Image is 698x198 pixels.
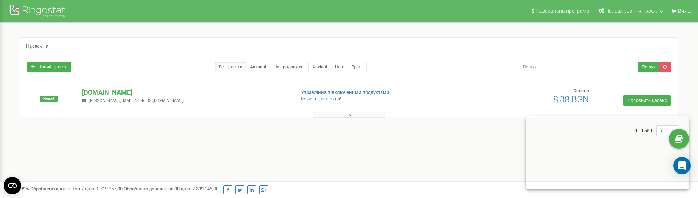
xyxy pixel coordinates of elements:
u: 7 339 146,00 [192,186,218,191]
a: Поповнити баланс [623,95,671,106]
a: Не продовжені [270,62,309,72]
span: Оброблено дзвінків за 7 днів : [30,186,123,191]
a: Новий проєкт [27,62,71,72]
span: 8,38 BGN [553,94,589,104]
a: Тріал [348,62,367,72]
span: Оброблено дзвінків за 30 днів : [124,186,218,191]
button: Open CMP widget [4,177,21,194]
h5: Проєкти [25,43,49,49]
a: Активні [246,62,270,72]
u: 1 719 357,00 [96,186,123,191]
a: Управління підключеними продуктами [301,90,389,95]
span: Вихід [678,8,691,14]
span: Баланс [573,88,589,94]
a: Нові [331,62,348,72]
input: Пошук [518,62,638,72]
span: [PERSON_NAME][EMAIL_ADDRESS][DOMAIN_NAME] [89,98,184,103]
span: Новий [40,96,58,102]
a: Всі проєкти [215,62,246,72]
a: Архівні [308,62,331,72]
span: Налаштування профілю [605,8,663,14]
p: [DOMAIN_NAME] [82,88,289,97]
a: Історія транзакцій [301,96,342,102]
button: Пошук [638,62,659,72]
span: Реферальна програма [535,8,589,14]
